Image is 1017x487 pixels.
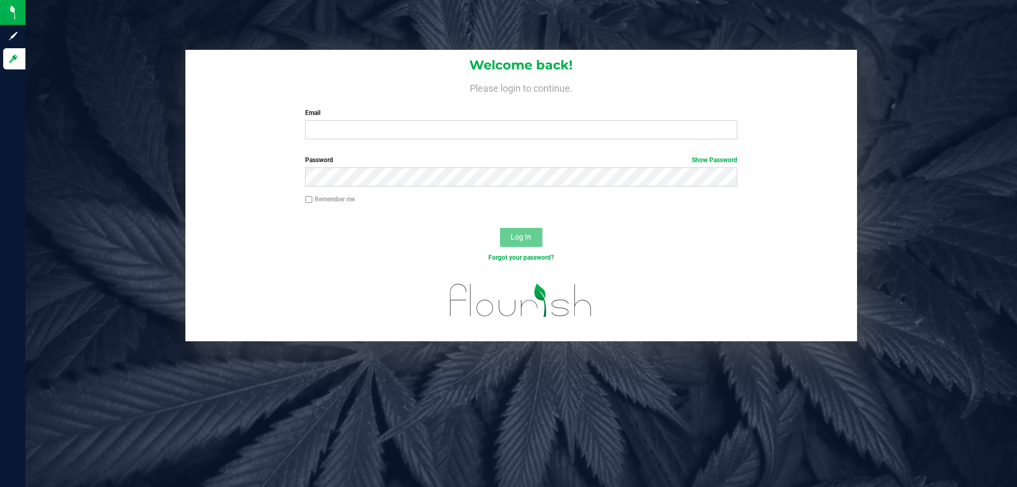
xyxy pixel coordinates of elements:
[8,31,19,41] inline-svg: Sign up
[305,194,355,204] label: Remember me
[305,196,313,203] input: Remember me
[437,273,605,327] img: flourish_logo.svg
[488,254,554,261] a: Forgot your password?
[692,156,737,164] a: Show Password
[305,108,737,118] label: Email
[8,54,19,64] inline-svg: Log in
[185,58,857,72] h1: Welcome back!
[185,81,857,93] h4: Please login to continue.
[500,228,542,247] button: Log In
[511,233,531,241] span: Log In
[305,156,333,164] span: Password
